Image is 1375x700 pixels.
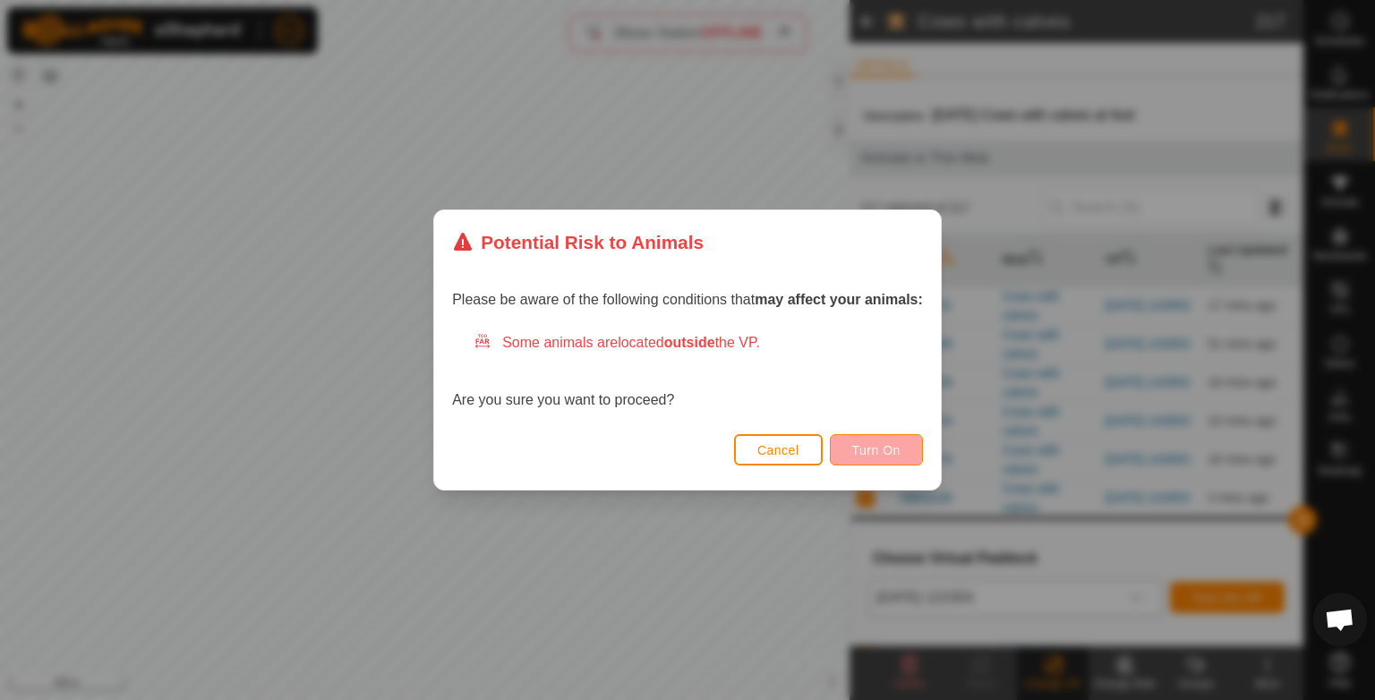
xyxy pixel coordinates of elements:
[1313,593,1367,646] div: Open chat
[474,332,923,354] div: Some animals are
[452,228,704,256] div: Potential Risk to Animals
[452,292,923,307] span: Please be aware of the following conditions that
[664,335,715,350] strong: outside
[452,332,923,411] div: Are you sure you want to proceed?
[757,443,799,457] span: Cancel
[852,443,901,457] span: Turn On
[734,434,823,465] button: Cancel
[830,434,923,465] button: Turn On
[755,292,923,307] strong: may affect your animals:
[618,335,760,350] span: located the VP.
